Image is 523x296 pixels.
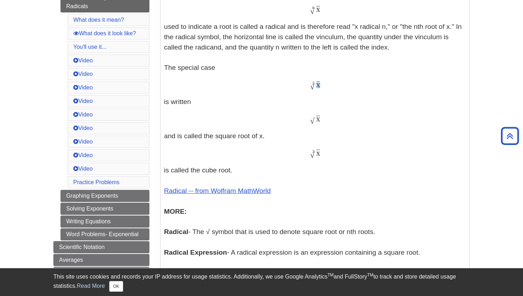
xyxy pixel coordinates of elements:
a: Back to Top [498,131,521,141]
b: Radical Expression [164,249,227,256]
span: 2 [312,81,315,85]
span: √ [310,116,315,125]
a: Word Problems- Exponential [60,228,149,240]
a: Video [73,152,93,158]
span: x [316,4,321,14]
a: Video [73,125,93,131]
a: Video [73,71,93,77]
a: Video [73,111,93,118]
span: √ [310,82,315,91]
span: x [316,148,321,157]
span: n [312,5,315,10]
span: x [316,80,321,89]
a: Scientific Notation [53,241,149,253]
a: Video [73,84,93,90]
a: Averages [53,254,149,266]
sup: TM [367,272,373,277]
div: This site uses cookies and records your IP address for usage statistics. Additionally, we use Goo... [53,272,470,292]
a: Radical -- from Wolfram MathWorld [164,187,271,194]
a: Equation Basics [53,267,149,279]
a: Video [73,166,93,172]
a: Writing Equations [60,215,149,228]
a: Video [73,57,93,63]
span: x [316,114,321,123]
span: √ [310,6,315,16]
a: Solving Exponents [60,203,149,215]
b: MORE: [164,208,187,215]
a: Read More [77,283,105,289]
a: Graphing Exponents [60,190,149,202]
a: What does it mean? [73,17,124,23]
span: 3 [312,149,315,154]
a: What does it look like? [73,30,136,36]
a: Video [73,139,93,145]
button: Close [109,281,123,292]
sup: TM [327,272,333,277]
span: Scientific Notation [59,244,105,250]
b: Radical [164,228,188,235]
a: Practice Problems [73,179,120,185]
span: Averages [59,257,83,263]
a: Video [73,98,93,104]
span: √ [310,150,315,160]
a: You'll use it... [73,44,106,50]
